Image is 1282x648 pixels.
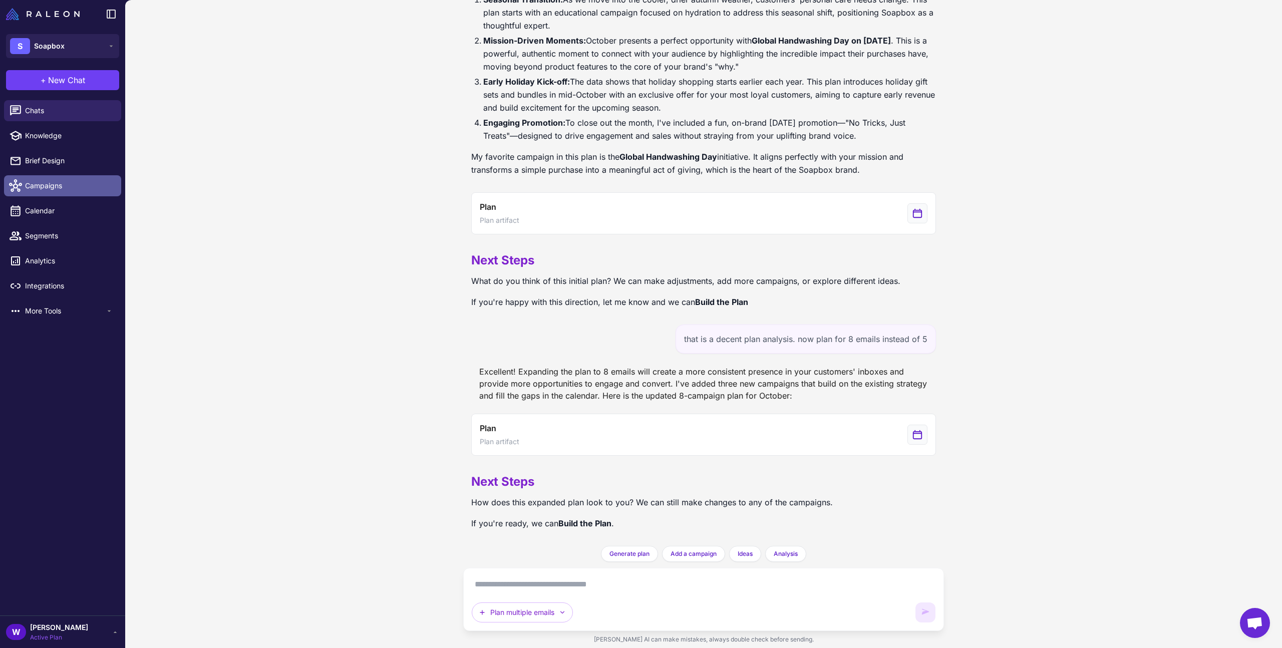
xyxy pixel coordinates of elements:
p: My favorite campaign in this plan is the initiative. It aligns perfectly with your mission and tr... [471,150,936,176]
div: [PERSON_NAME] AI can make mistakes, always double check before sending. [463,631,944,648]
a: Calendar [4,200,121,221]
a: Campaigns [4,175,121,196]
button: View generated Plan [471,192,936,234]
span: Knowledge [25,130,113,141]
strong: Engaging Promotion: [483,118,565,128]
a: Brief Design [4,150,121,171]
button: Ideas [729,546,761,562]
div: S [10,38,30,54]
span: Soapbox [34,41,65,52]
button: Add a campaign [662,546,725,562]
p: What do you think of this initial plan? We can make adjustments, add more campaigns, or explore d... [471,274,900,287]
strong: Mission-Driven Moments: [483,36,586,46]
span: Active Plan [30,633,88,642]
button: View generated Plan [471,414,936,456]
a: Raleon Logo [6,8,84,20]
button: +New Chat [6,70,119,90]
div: W [6,624,26,640]
span: Chats [25,105,113,116]
li: October presents a perfect opportunity with . This is a powerful, authentic moment to connect wit... [483,34,936,73]
a: Chats [4,100,121,121]
strong: Build the Plan [558,518,611,528]
span: More Tools [25,305,105,316]
a: Knowledge [4,125,121,146]
img: Raleon Logo [6,8,80,20]
span: Segments [25,230,113,241]
div: Open chat [1240,608,1270,638]
div: Excellent! Expanding the plan to 8 emails will create a more consistent presence in your customer... [471,362,936,406]
span: Plan [480,201,496,213]
a: Segments [4,225,121,246]
span: Generate plan [609,549,650,558]
span: Plan [480,422,496,434]
button: Generate plan [601,546,658,562]
span: Plan artifact [480,436,519,447]
span: + [41,74,46,86]
button: Plan multiple emails [472,602,573,622]
span: [PERSON_NAME] [30,622,88,633]
p: If you're happy with this direction, let me know and we can [471,295,900,308]
h2: Next Steps [471,252,900,268]
span: Campaigns [25,180,113,191]
p: How does this expanded plan look to you? We can still make changes to any of the campaigns. [471,496,833,509]
li: To close out the month, I've included a fun, on-brand [DATE] promotion—"No Tricks, Just Treats"—d... [483,116,936,142]
span: Ideas [738,549,753,558]
span: Add a campaign [671,549,717,558]
strong: Build the Plan [695,297,748,307]
p: If you're ready, we can . [471,517,833,530]
a: Analytics [4,250,121,271]
strong: Early Holiday Kick-off: [483,77,570,87]
span: Plan artifact [480,215,519,226]
li: The data shows that holiday shopping starts earlier each year. This plan introduces holiday gift ... [483,75,936,114]
div: that is a decent plan analysis. now plan for 8 emails instead of 5 [676,325,936,354]
button: Analysis [765,546,806,562]
strong: Global Handwashing Day on [DATE] [752,36,891,46]
span: Calendar [25,205,113,216]
h2: Next Steps [471,474,833,490]
span: New Chat [48,74,85,86]
button: SSoapbox [6,34,119,58]
strong: Global Handwashing Day [619,152,717,162]
span: Analysis [774,549,798,558]
span: Analytics [25,255,113,266]
span: Brief Design [25,155,113,166]
span: Integrations [25,280,113,291]
a: Integrations [4,275,121,296]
